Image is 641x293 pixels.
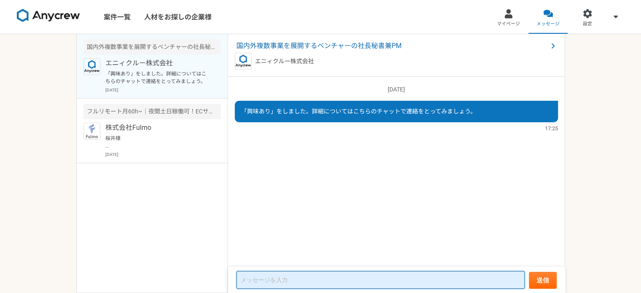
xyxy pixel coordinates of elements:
img: 8DqYSo04kwAAAAASUVORK5CYII= [17,9,80,22]
span: 設定 [583,21,592,27]
p: [DATE] [235,85,558,94]
span: 「興味あり」をしました。詳細についてはこちらのチャットで連絡をとってみましょう。 [241,108,476,115]
p: 「興味あり」をしました。詳細についてはこちらのチャットで連絡をとってみましょう。 [105,70,209,85]
p: エニィクルー株式会社 [255,57,314,66]
p: [DATE] [105,87,221,93]
span: 国内外複数事業を展開するベンチャーの社長秘書兼PM [236,41,548,51]
img: icon_01.jpg [83,123,100,140]
button: 送信 [529,272,557,289]
img: logo_text_blue_01.png [235,53,252,70]
span: 17:25 [545,124,558,132]
p: エニィクルー株式会社 [105,58,209,68]
span: メッセージ [536,21,560,27]
span: マイページ [497,21,520,27]
p: [DATE] [105,151,221,158]
p: 桜井様 お世話になっております。株式会社Fulmo採用担当です。 この度は弊社求人へご興味をお持ちいただきまして誠にありがとうございます。 エントリーいただいたところ大変恐縮ですが、 直近で7月... [105,134,209,150]
div: フルリモート月60h~｜夜間土日稼働可！ECサイト運営の事務 [83,104,221,119]
div: 国内外複数事業を展開するベンチャーの社長秘書兼PM [83,39,221,55]
p: 株式会社Fulmo [105,123,209,133]
img: logo_text_blue_01.png [83,58,100,75]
